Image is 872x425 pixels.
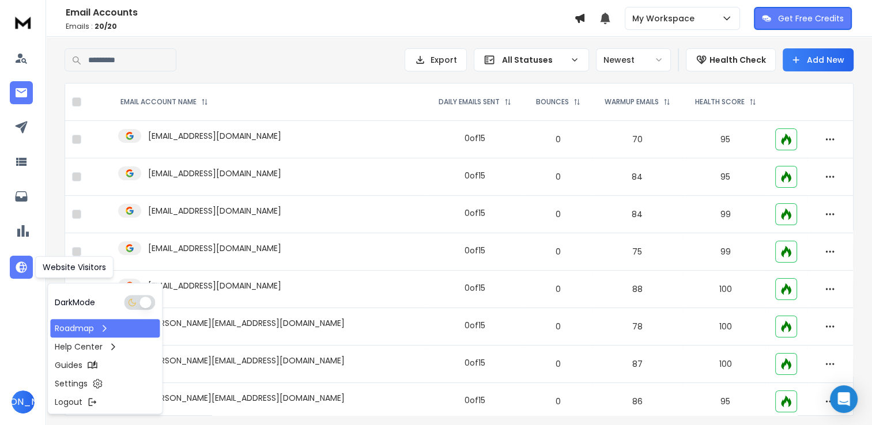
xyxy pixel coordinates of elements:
p: [EMAIL_ADDRESS][DOMAIN_NAME] [148,130,281,142]
td: 86 [592,383,683,420]
div: 0 of 15 [465,394,485,406]
td: 84 [592,158,683,196]
div: 0 of 15 [465,320,485,331]
p: [PERSON_NAME][EMAIL_ADDRESS][DOMAIN_NAME] [148,317,345,329]
td: 70 [592,121,683,158]
p: WARMUP EMAILS [605,97,659,107]
p: Settings [55,378,88,389]
p: DAILY EMAILS SENT [439,97,500,107]
p: Dark Mode [55,297,95,308]
button: [PERSON_NAME] [12,390,35,413]
p: [EMAIL_ADDRESS][DOMAIN_NAME] [148,280,281,291]
p: Emails : [66,22,574,31]
td: 100 [682,346,768,383]
p: [EMAIL_ADDRESS][DOMAIN_NAME] [148,168,281,179]
a: Guides [50,356,160,374]
td: 95 [682,121,768,158]
div: Open Intercom Messenger [830,385,858,413]
p: 0 [531,283,585,295]
div: 0 of 15 [465,245,485,256]
p: 0 [531,171,585,183]
div: 0 of 15 [465,207,485,219]
p: Roadmap [55,322,94,334]
td: 95 [682,383,768,420]
a: Settings [50,374,160,393]
td: 99 [682,196,768,233]
p: [PERSON_NAME][EMAIL_ADDRESS][DOMAIN_NAME] [148,355,345,366]
p: [EMAIL_ADDRESS][DOMAIN_NAME] [148,205,281,217]
div: 0 of 15 [465,170,485,181]
a: Help Center [50,337,160,356]
a: Roadmap [50,319,160,337]
p: Help Center [55,341,103,352]
p: 0 [531,396,585,407]
button: Add New [783,48,854,71]
div: 0 of 15 [465,132,485,144]
td: 75 [592,233,683,271]
p: My Workspace [632,13,699,24]
p: [PERSON_NAME][EMAIL_ADDRESS][DOMAIN_NAME] [148,392,345,404]
td: 95 [682,158,768,196]
button: Newest [596,48,671,71]
td: 78 [592,308,683,346]
div: 0 of 15 [465,357,485,369]
p: Get Free Credits [778,13,844,24]
h1: Email Accounts [66,6,574,20]
div: 0 of 15 [465,282,485,294]
td: 87 [592,346,683,383]
td: 84 [592,196,683,233]
p: Guides [55,359,82,371]
button: Health Check [686,48,776,71]
div: EMAIL ACCOUNT NAME [120,97,208,107]
button: Get Free Credits [754,7,852,30]
p: 0 [531,321,585,332]
div: Website Visitors [35,256,114,278]
img: logo [12,12,35,33]
p: Logout [55,396,82,408]
td: 100 [682,271,768,308]
p: HEALTH SCORE [695,97,745,107]
td: 99 [682,233,768,271]
td: 100 [682,308,768,346]
span: 20 / 20 [95,21,117,31]
p: All Statuses [502,54,565,66]
p: 0 [531,134,585,145]
td: 88 [592,271,683,308]
p: 0 [531,208,585,220]
p: 0 [531,358,585,370]
p: [EMAIL_ADDRESS][DOMAIN_NAME] [148,242,281,254]
button: Export [405,48,467,71]
p: Health Check [709,54,766,66]
p: 0 [531,246,585,257]
p: BOUNCES [536,97,569,107]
